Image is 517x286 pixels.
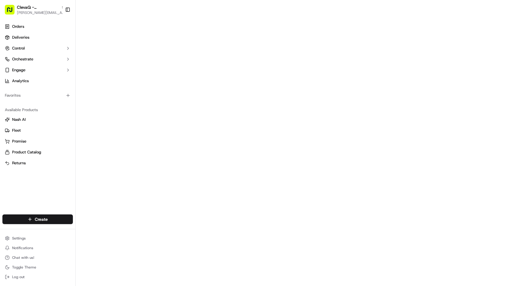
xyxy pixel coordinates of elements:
[35,216,48,222] span: Create
[12,128,21,133] span: Fleet
[2,147,73,157] button: Product Catalog
[5,128,70,133] a: Fleet
[2,76,73,86] a: Analytics
[2,54,73,64] button: Orchestrate
[2,137,73,146] button: Promise
[5,117,70,122] a: Nash AI
[17,4,59,10] button: ClevaQ - [GEOGRAPHIC_DATA]
[2,43,73,53] button: Control
[12,117,26,122] span: Nash AI
[12,255,34,260] span: Chat with us!
[17,10,65,15] button: [PERSON_NAME][EMAIL_ADDRESS][DOMAIN_NAME]
[12,246,33,250] span: Notifications
[2,33,73,42] a: Deliveries
[12,35,29,40] span: Deliveries
[2,65,73,75] button: Engage
[2,234,73,243] button: Settings
[12,24,24,29] span: Orders
[12,46,25,51] span: Control
[12,78,29,84] span: Analytics
[12,236,26,241] span: Settings
[2,273,73,281] button: Log out
[12,139,26,144] span: Promise
[5,160,70,166] a: Returns
[12,160,26,166] span: Returns
[12,67,25,73] span: Engage
[5,139,70,144] a: Promise
[12,265,36,270] span: Toggle Theme
[12,56,33,62] span: Orchestrate
[2,158,73,168] button: Returns
[2,2,63,17] button: ClevaQ - [GEOGRAPHIC_DATA][PERSON_NAME][EMAIL_ADDRESS][DOMAIN_NAME]
[2,115,73,124] button: Nash AI
[2,105,73,115] div: Available Products
[12,275,24,279] span: Log out
[2,91,73,100] div: Favorites
[12,149,41,155] span: Product Catalog
[2,22,73,31] a: Orders
[2,244,73,252] button: Notifications
[2,263,73,272] button: Toggle Theme
[5,149,70,155] a: Product Catalog
[2,214,73,224] button: Create
[2,126,73,135] button: Fleet
[2,253,73,262] button: Chat with us!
